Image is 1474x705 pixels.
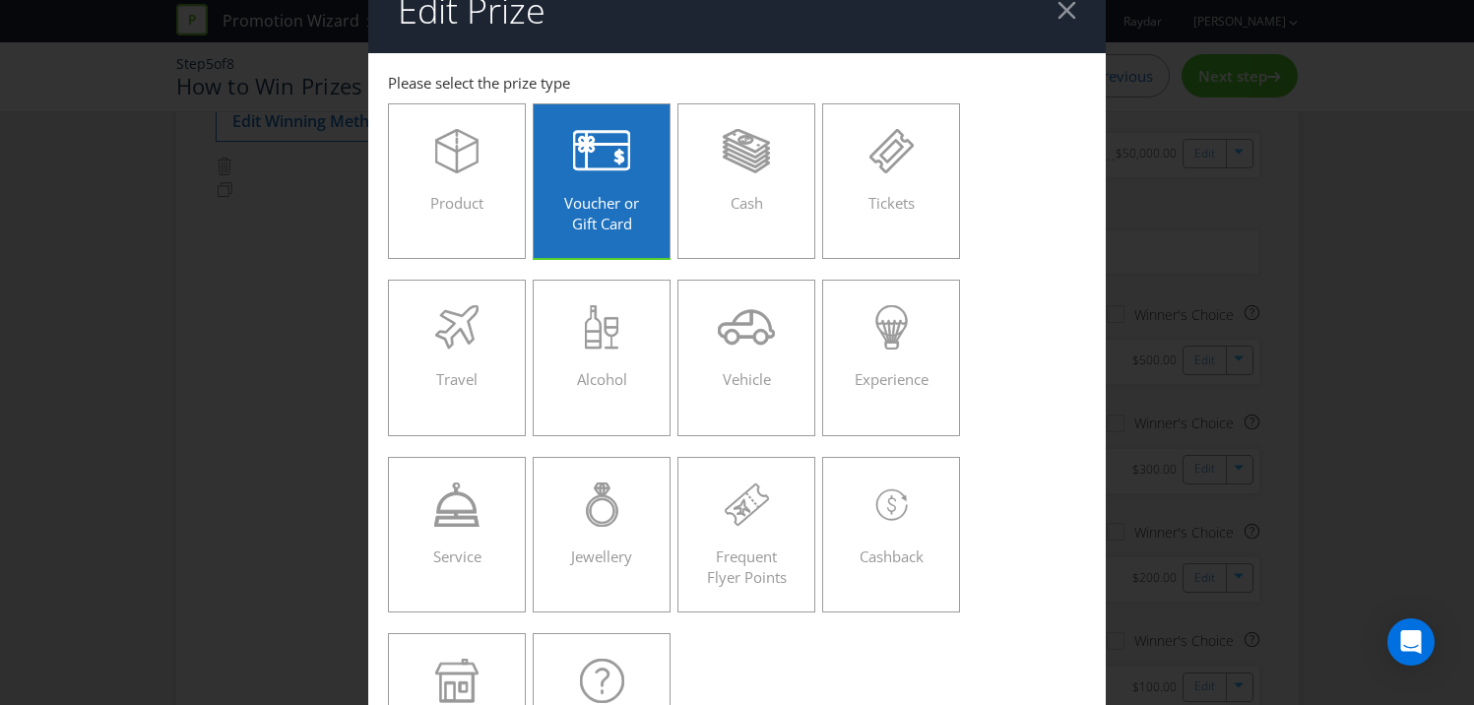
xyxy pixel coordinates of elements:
span: Voucher or Gift Card [564,193,639,233]
span: Frequent Flyer Points [707,546,787,587]
span: Jewellery [571,546,632,566]
span: Cashback [860,546,924,566]
span: Vehicle [723,369,771,389]
span: Travel [436,369,478,389]
span: Cash [731,193,763,213]
span: Product [430,193,483,213]
span: Alcohol [577,369,627,389]
span: Experience [855,369,929,389]
div: Open Intercom Messenger [1387,618,1435,666]
span: Tickets [868,193,915,213]
span: Service [433,546,481,566]
span: Please select the prize type [388,73,570,93]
